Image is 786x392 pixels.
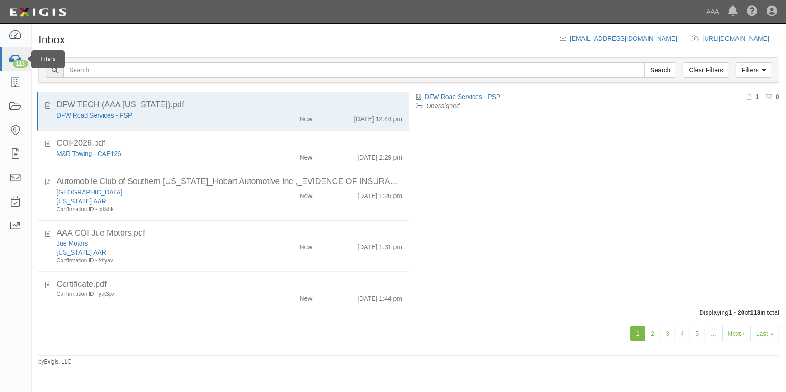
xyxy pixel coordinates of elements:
a: 2 [645,326,660,341]
a: DFW Road Services - PSP [57,112,132,119]
div: New [299,188,312,200]
div: COI-2026.pdf [57,137,402,149]
small: by [38,358,71,366]
i: Help Center - Complianz [747,6,758,17]
a: Jue Motors [57,240,88,247]
a: Exigis, LLC [44,359,71,365]
div: New [299,111,312,123]
div: Confirmation ID - f4fyav [57,257,252,264]
a: Filters [736,62,772,78]
a: [EMAIL_ADDRESS][DOMAIN_NAME] [570,35,677,42]
div: Certificate.pdf [57,279,402,290]
a: [US_STATE] AAR [57,249,106,256]
a: AAA [702,3,724,21]
div: New [299,149,312,162]
div: California AAR [57,248,252,257]
a: 1 [630,326,646,341]
b: 1 [755,93,759,100]
div: DFW Road Services - PSP [57,111,252,120]
div: New [299,239,312,251]
div: Hobart Auto Center [57,188,252,197]
b: 113 [750,309,760,316]
input: Search [644,62,676,78]
div: [DATE] 12:44 pm [354,111,402,123]
div: M&R Towing - CAE126 [57,149,252,158]
div: [DATE] 1:31 pm [357,239,402,251]
div: Inbox [31,50,65,68]
img: logo-5460c22ac91f19d4615b14bd174203de0afe785f0fc80cf4dbbc73dc1793850b.png [7,4,69,20]
a: [URL][DOMAIN_NAME] [702,35,779,42]
a: Next › [722,326,751,341]
a: Unassigned [426,102,460,109]
div: [DATE] 2:29 pm [357,149,402,162]
a: 3 [660,326,675,341]
div: Jue Motors [57,239,252,248]
input: Search [63,62,645,78]
div: AAA COI Jue Motors.pdf [57,227,402,239]
div: 113 [13,60,28,68]
a: [US_STATE] AAR [57,198,106,205]
div: Displaying of in total [32,308,786,317]
a: DFW Road Services - PSP [425,93,500,100]
div: Confirmation ID - yat3px [57,290,252,298]
div: New [299,290,312,303]
a: 5 [690,326,705,341]
div: California AAR [57,197,252,206]
b: 0 [776,93,779,100]
a: [GEOGRAPHIC_DATA] [57,189,123,196]
a: Last » [750,326,779,341]
div: Automobile Club of Southern California_Hobart Automotive Inc.,_EVIDENCE OF INSURANCE_9-15-2025_20... [57,176,402,188]
b: 1 - 20 [729,309,745,316]
h1: Inbox [38,34,65,46]
a: 4 [675,326,690,341]
a: … [705,326,723,341]
div: DFW TECH (AAA TEXAS).pdf [57,99,402,111]
div: [DATE] 1:26 pm [357,188,402,200]
div: [DATE] 1:44 pm [357,290,402,303]
a: Clear Filters [683,62,729,78]
a: M&R Towing - CAE126 [57,150,121,157]
div: Confirmation ID - jxkkhk [57,206,252,213]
